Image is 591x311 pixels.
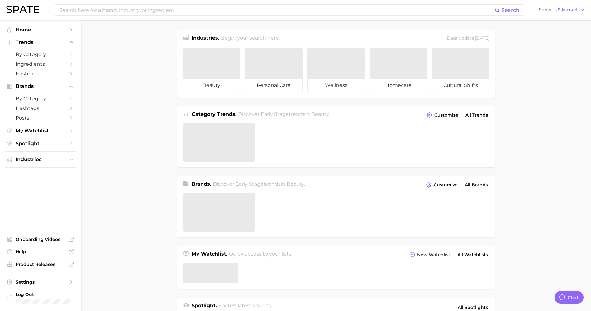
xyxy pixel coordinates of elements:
a: Help [5,247,76,256]
input: Search here for a brand, industry, or ingredient [59,5,495,15]
span: Log Out [16,292,89,297]
img: SPATE [6,6,39,13]
a: Posts [5,113,76,123]
span: Customize [434,182,458,188]
a: All Trends [464,111,489,119]
h1: Industries. [192,34,219,43]
span: Customize [434,112,458,118]
span: Show [539,8,552,12]
span: Posts [16,115,65,121]
a: All Brands [463,181,489,189]
span: Ingredients [16,61,65,67]
a: Home [5,25,76,35]
span: All Brands [465,182,488,188]
span: All Watchlists [457,252,488,257]
button: Customize [424,180,459,189]
span: cultural shifts [432,79,489,92]
h2: Quick access to your lists. [229,250,292,259]
span: Category Trends . [192,111,236,117]
a: beauty [183,48,240,92]
span: My Watchlist [16,128,65,134]
span: Hashtags [16,71,65,77]
span: by Category [16,51,65,57]
span: Discover Early Stage trends in . [238,111,330,117]
a: Product Releases [5,260,76,269]
span: All Trends [465,112,488,118]
span: New Watchlist [417,252,450,257]
a: Log out. Currently logged in with e-mail jade.simmons@peachandlily.com. [5,290,76,306]
button: Customize [425,111,460,119]
button: Brands [5,82,76,91]
a: personal care [245,48,303,92]
button: New Watchlist [408,250,451,259]
a: cultural shifts [432,48,489,92]
span: by Category [16,96,65,102]
span: Brands [16,84,65,89]
h1: My Watchlist. [192,250,227,259]
a: Settings [5,277,76,287]
a: Hashtags [5,69,76,79]
span: beauty [183,79,240,92]
button: Industries [5,155,76,164]
a: Onboarding Videos [5,235,76,244]
span: US Market [554,8,578,12]
span: Search [502,7,519,13]
button: Trends [5,38,76,47]
span: Trends [16,40,65,45]
a: My Watchlist [5,126,76,136]
span: Settings [16,279,65,285]
div: Data update: [DATE] [447,34,489,43]
span: Discover Early Stage brands in . [213,181,305,187]
span: Product Releases [16,261,65,267]
a: homecare [370,48,427,92]
span: personal care [245,79,302,92]
button: ShowUS Market [537,6,586,14]
span: homecare [370,79,427,92]
span: Brands . [192,181,211,187]
h2: Begin your search here. [221,34,280,43]
span: All Spotlights [458,304,488,311]
a: Ingredients [5,59,76,69]
span: Industries [16,157,65,162]
span: beauty [287,181,304,187]
span: Help [16,249,65,255]
span: Spotlight [16,141,65,146]
a: All Watchlists [456,251,489,259]
span: Onboarding Videos [16,237,65,242]
a: wellness [307,48,365,92]
span: Hashtags [16,105,65,111]
span: Home [16,27,65,33]
span: beauty [311,111,329,117]
a: Spotlight [5,139,76,148]
a: by Category [5,94,76,103]
span: wellness [308,79,365,92]
a: by Category [5,50,76,59]
a: Hashtags [5,103,76,113]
